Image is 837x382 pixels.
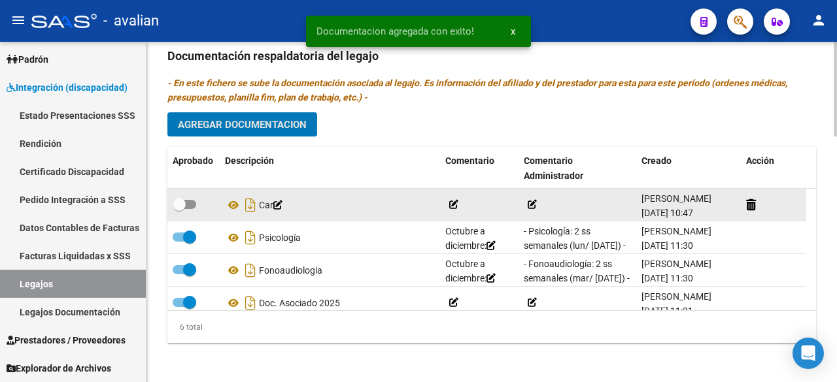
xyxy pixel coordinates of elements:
[167,320,203,334] div: 6 total
[741,147,806,190] datatable-header-cell: Acción
[167,78,787,103] i: - En este fichero se sube la documentación asociada al legajo. Es información del afiliado y del ...
[524,155,583,181] span: Comentario Administrador
[641,208,693,218] span: [DATE] 10:47
[316,25,474,38] span: Documentacion agregada con exito!
[641,273,693,283] span: [DATE] 11:30
[641,306,693,316] span: [DATE] 11:31
[746,155,774,166] span: Acción
[641,226,711,236] span: [PERSON_NAME]
[225,195,435,215] div: Car
[793,338,824,369] div: Open Intercom Messenger
[225,293,435,313] div: Doc. Asociado 2025
[225,155,274,166] span: Descripción
[10,12,26,28] mat-icon: menu
[242,227,259,248] i: Descargar documento
[178,119,307,131] span: Agregar Documentacion
[167,147,220,190] datatable-header-cell: Aprobado
[519,147,636,190] datatable-header-cell: Comentario Administrador
[511,25,515,37] span: x
[7,333,126,347] span: Prestadores / Proveedores
[445,259,496,284] span: Octubre a diciembre:
[242,195,259,215] i: Descargar documento
[445,226,496,251] span: Octubre a diciembre:
[811,12,827,28] mat-icon: person
[641,193,711,204] span: [PERSON_NAME]
[225,227,435,248] div: Psicología
[220,147,440,190] datatable-header-cell: Descripción
[641,259,711,269] span: [PERSON_NAME]
[440,147,519,190] datatable-header-cell: Comentario
[167,47,816,65] h3: Documentación respaldatoria del legajo
[167,112,317,136] button: Agregar Documentacion
[242,293,259,313] i: Descargar documento
[7,80,128,95] span: Integración (discapacidad)
[103,7,159,35] span: - avalian
[641,291,711,302] span: [PERSON_NAME]
[641,155,672,166] span: Creado
[636,147,741,190] datatable-header-cell: Creado
[225,260,435,281] div: Fonoaudiologia
[7,361,111,375] span: Explorador de Archivos
[524,259,630,313] span: - Fonoaudiología: 2 ss semanales (mar/ [DATE]) - [PERSON_NAME] - Valor resol. vigente.
[7,52,48,67] span: Padrón
[524,226,626,281] span: - Psicología: 2 ss semanales (lun/ [DATE]) - [PERSON_NAME] - Valor resol. vigente.
[173,155,213,166] span: Aprobado
[500,20,526,43] button: x
[445,155,494,166] span: Comentario
[641,240,693,251] span: [DATE] 11:30
[242,260,259,281] i: Descargar documento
